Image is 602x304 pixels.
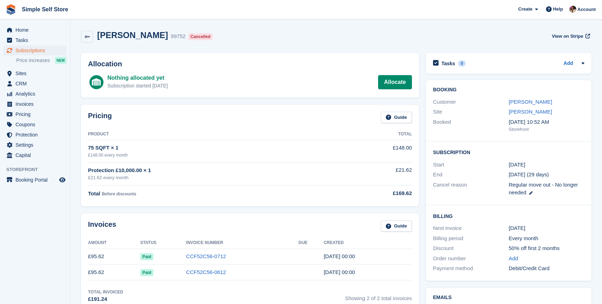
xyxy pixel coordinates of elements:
[107,74,168,82] div: Nothing allocated yet
[15,79,58,89] span: CRM
[509,99,552,105] a: [PERSON_NAME]
[88,295,123,303] div: £191.24
[433,108,509,116] div: Site
[88,152,337,158] div: £148.00 every month
[15,89,58,99] span: Analytics
[102,191,136,196] span: Before discounts
[55,57,67,64] div: NEW
[324,269,355,275] time: 2025-08-17 23:00:51 UTC
[88,60,412,68] h2: Allocation
[4,120,67,129] a: menu
[433,148,584,156] h2: Subscription
[15,35,58,45] span: Tasks
[16,56,67,64] a: Price increases NEW
[299,237,324,249] th: Due
[4,35,67,45] a: menu
[509,171,549,177] span: [DATE] (29 days)
[509,244,584,253] div: 50% off first 2 months
[186,237,299,249] th: Invoice Number
[4,25,67,35] a: menu
[458,60,466,67] div: 0
[4,140,67,150] a: menu
[15,25,58,35] span: Home
[433,87,584,93] h2: Booking
[433,255,509,263] div: Order number
[337,140,412,162] td: £148.00
[509,224,584,232] div: [DATE]
[88,220,116,232] h2: Invoices
[381,112,412,123] a: Guide
[186,253,226,259] a: CCF52C56-0712
[4,175,67,185] a: menu
[509,126,584,133] div: Storefront
[15,175,58,185] span: Booking Portal
[16,57,50,64] span: Price increases
[15,68,58,78] span: Sites
[433,171,509,179] div: End
[88,129,337,140] th: Product
[324,253,355,259] time: 2025-09-17 23:00:03 UTC
[509,161,525,169] time: 2025-08-17 23:00:00 UTC
[549,30,591,42] a: View on Stripe
[19,4,71,15] a: Simple Self Store
[4,99,67,109] a: menu
[6,166,70,173] span: Storefront
[337,129,412,140] th: Total
[88,249,140,265] td: £95.62
[188,33,213,40] div: Cancelled
[433,224,509,232] div: Next invoice
[509,118,584,126] div: [DATE] 10:52 AM
[4,89,67,99] a: menu
[4,45,67,55] a: menu
[186,269,226,275] a: CCF52C56-0612
[140,269,153,276] span: Paid
[88,190,100,196] span: Total
[88,289,123,295] div: Total Invoiced
[15,130,58,140] span: Protection
[4,150,67,160] a: menu
[433,161,509,169] div: Start
[569,6,576,13] img: Scott McCutcheon
[88,265,140,280] td: £95.62
[97,30,168,40] h2: [PERSON_NAME]
[509,265,584,273] div: Debit/Credit Card
[509,182,578,196] span: Regular move out - No longer needed
[337,162,412,185] td: £21.62
[4,79,67,89] a: menu
[509,255,518,263] a: Add
[107,82,168,90] div: Subscription started [DATE]
[577,6,596,13] span: Account
[88,237,140,249] th: Amount
[441,60,455,67] h2: Tasks
[433,98,509,106] div: Customer
[15,120,58,129] span: Coupons
[433,235,509,243] div: Billing period
[88,166,337,175] div: Protection £10,000.00 × 1
[433,181,509,197] div: Cancel reason
[324,237,412,249] th: Created
[378,75,412,89] a: Allocate
[15,99,58,109] span: Invoices
[88,144,337,152] div: 75 SQFT × 1
[140,237,186,249] th: Status
[509,109,552,115] a: [PERSON_NAME]
[553,6,563,13] span: Help
[88,174,337,181] div: £21.62 every month
[433,265,509,273] div: Payment method
[381,220,412,232] a: Guide
[4,109,67,119] a: menu
[433,244,509,253] div: Discount
[171,32,186,41] div: 99752
[15,109,58,119] span: Pricing
[337,189,412,197] div: £169.62
[4,130,67,140] a: menu
[433,295,584,300] h2: Emails
[4,68,67,78] a: menu
[58,176,67,184] a: Preview store
[140,253,153,260] span: Paid
[15,45,58,55] span: Subscriptions
[564,60,573,68] a: Add
[433,118,509,133] div: Booked
[552,33,583,40] span: View on Stripe
[15,140,58,150] span: Settings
